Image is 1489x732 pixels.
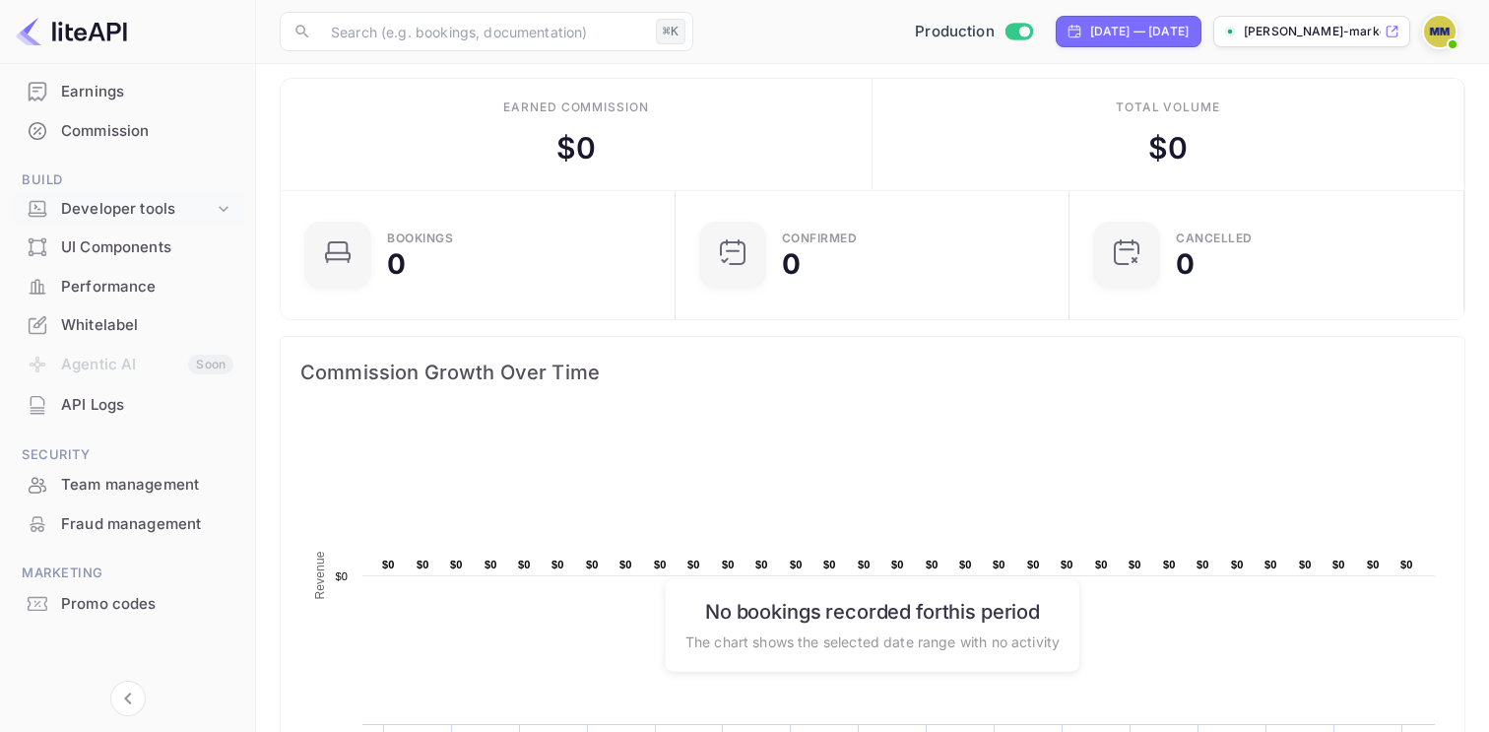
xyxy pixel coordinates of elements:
[722,559,735,570] text: $0
[755,559,768,570] text: $0
[1231,559,1244,570] text: $0
[61,276,233,299] div: Performance
[12,229,243,267] div: UI Components
[12,268,243,304] a: Performance
[551,559,564,570] text: $0
[1299,559,1312,570] text: $0
[1116,99,1221,116] div: Total volume
[1129,559,1141,570] text: $0
[790,559,803,570] text: $0
[61,513,233,536] div: Fraud management
[12,563,243,584] span: Marketing
[1367,559,1380,570] text: $0
[485,559,497,570] text: $0
[1056,16,1201,47] div: Click to change the date range period
[858,559,871,570] text: $0
[654,559,667,570] text: $0
[382,559,395,570] text: $0
[907,21,1040,43] div: Switch to Sandbox mode
[503,99,649,116] div: Earned commission
[1090,23,1189,40] div: [DATE] — [DATE]
[12,306,243,345] div: Whitelabel
[110,681,146,716] button: Collapse navigation
[586,559,599,570] text: $0
[61,81,233,103] div: Earnings
[891,559,904,570] text: $0
[518,559,531,570] text: $0
[1264,559,1277,570] text: $0
[782,250,801,278] div: 0
[1176,233,1253,244] div: CANCELLED
[1197,559,1209,570] text: $0
[319,12,648,51] input: Search (e.g. bookings, documentation)
[685,599,1060,623] h6: No bookings recorded for this period
[1163,559,1176,570] text: $0
[915,21,995,43] span: Production
[12,386,243,425] div: API Logs
[12,466,243,502] a: Team management
[926,559,939,570] text: $0
[687,559,700,570] text: $0
[1332,559,1345,570] text: $0
[61,474,233,497] div: Team management
[12,73,243,109] a: Earnings
[1244,23,1381,40] p: [PERSON_NAME]-marketing-7i1j1...
[387,233,453,244] div: Bookings
[12,585,243,622] a: Promo codes
[335,570,348,582] text: $0
[1148,126,1188,170] div: $ 0
[61,236,233,259] div: UI Components
[313,551,327,599] text: Revenue
[1176,250,1195,278] div: 0
[12,112,243,149] a: Commission
[12,112,243,151] div: Commission
[16,16,127,47] img: LiteAPI logo
[12,505,243,542] a: Fraud management
[12,268,243,306] div: Performance
[450,559,463,570] text: $0
[993,559,1005,570] text: $0
[61,593,233,616] div: Promo codes
[300,357,1445,388] span: Commission Growth Over Time
[12,306,243,343] a: Whitelabel
[12,444,243,466] span: Security
[12,386,243,423] a: API Logs
[12,169,243,191] span: Build
[619,559,632,570] text: $0
[1095,559,1108,570] text: $0
[387,250,406,278] div: 0
[12,229,243,265] a: UI Components
[959,559,972,570] text: $0
[417,559,429,570] text: $0
[12,505,243,544] div: Fraud management
[12,73,243,111] div: Earnings
[1424,16,1456,47] img: Mannix Marketing
[61,198,214,221] div: Developer tools
[685,631,1060,651] p: The chart shows the selected date range with no activity
[1061,559,1073,570] text: $0
[61,394,233,417] div: API Logs
[556,126,596,170] div: $ 0
[656,19,685,44] div: ⌘K
[12,466,243,504] div: Team management
[61,120,233,143] div: Commission
[1027,559,1040,570] text: $0
[782,233,858,244] div: Confirmed
[823,559,836,570] text: $0
[61,314,233,337] div: Whitelabel
[12,192,243,227] div: Developer tools
[12,585,243,624] div: Promo codes
[1400,559,1413,570] text: $0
